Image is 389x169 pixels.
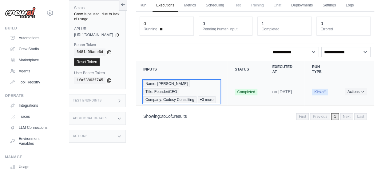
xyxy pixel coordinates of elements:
th: Status [227,61,265,78]
code: 6481a09ade6d [74,48,105,56]
div: 0 [203,21,205,27]
dt: Completed [261,27,308,32]
div: 0 [320,21,323,27]
span: Next [340,113,353,120]
span: 1 [331,113,339,120]
a: Integrations [7,101,54,110]
th: Executed at [265,61,304,78]
span: Previous [310,113,330,120]
h3: Additional Details [73,117,107,120]
p: Showing to of results [143,113,187,119]
span: Last [354,113,367,120]
img: Logo [5,7,36,19]
span: Completed [235,89,257,95]
nav: Pagination [296,113,367,120]
h3: Actions [73,134,88,138]
div: Manage [5,155,54,159]
span: [URL][DOMAIN_NAME] [74,33,113,37]
label: Bearer Token [74,42,121,47]
span: +3 more [198,96,216,103]
a: Automations [7,33,54,43]
a: Reset Token [74,58,100,66]
dt: Errored [320,27,367,32]
th: Inputs [136,61,228,78]
span: Title: Founder/CEO [143,88,179,95]
code: 1faf3863f745 [74,77,105,84]
div: Build [5,26,54,31]
span: 1 [172,114,174,119]
span: Name: [PERSON_NAME] [143,80,190,87]
a: Agents [7,66,54,76]
label: User Bearer Token [74,71,121,75]
div: 0 [144,21,146,27]
a: View execution details for Name [143,80,220,103]
a: Tool Registry [7,77,54,87]
label: Status [74,6,121,10]
div: Crew is paused, due to lack of usage [74,12,121,21]
div: Operate [5,93,54,98]
span: Running [144,27,157,32]
label: API URL [74,26,121,31]
button: Actions for execution [345,88,367,95]
section: Crew executions table [136,61,374,124]
time: August 11, 2025 at 21:07 PST [272,89,292,94]
a: LLM Connections [7,123,54,133]
h3: Test Endpoints [73,99,102,102]
span: First [296,113,309,120]
a: Marketplace [7,55,54,65]
span: Kickoff [312,89,328,95]
a: Environment Variables [7,134,54,148]
a: Crew Studio [7,44,54,54]
span: 1 [166,114,168,119]
div: 1 [261,21,264,27]
a: Traces [7,112,54,121]
nav: Pagination [136,108,374,124]
dt: Pending human input [203,27,249,32]
span: Company: Codesy Consulting [143,96,196,103]
span: 1 [160,114,162,119]
th: Run Type [304,61,337,78]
